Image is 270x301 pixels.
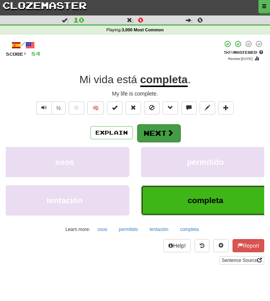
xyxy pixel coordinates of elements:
[117,74,137,86] span: está
[145,224,173,235] button: tentación
[6,51,27,56] span: Score:
[181,101,197,115] button: Discuss sentence (alt+u)
[55,157,74,166] span: osos
[188,196,223,205] span: completa
[126,101,141,115] button: Reset to 0% Mastered (alt+r)
[218,101,234,115] button: Add to collection (alt+a)
[69,101,84,115] button: Favorite sentence (alt+f)
[90,126,133,139] button: Explain
[188,74,191,86] span: .
[122,27,164,32] strong: 3,000 Most Common
[140,74,188,87] u: completa
[187,157,224,166] span: permitido
[163,239,191,252] button: Help!
[107,101,122,115] button: Set this sentence to 100% Mastered (alt+m)
[31,50,41,57] span: 84
[222,50,264,55] div: Mastered
[228,56,253,61] small: Review: [DATE]
[186,17,193,23] span: :
[36,101,52,115] button: Play sentence audio (ctl+space)
[115,224,142,235] button: permitido
[80,74,91,86] span: Mi
[6,40,41,50] div: /
[219,256,264,265] a: Sentence Source
[224,50,233,55] span: 50 %
[233,239,264,252] button: Report
[73,16,84,24] span: 10
[87,101,104,115] button: 🧠
[137,124,180,142] button: Next
[6,90,264,97] div: My life is complete.
[138,16,143,24] span: 0
[65,227,90,232] small: Learn more:
[197,16,203,24] span: 0
[93,224,112,235] button: osos
[127,17,134,23] span: :
[163,101,178,115] button: Grammar (alt+g)
[176,224,203,235] button: completa
[195,239,209,252] button: Round history (alt+y)
[144,101,160,115] button: Ignore sentence (alt+i)
[94,74,114,86] span: vida
[35,101,66,118] div: Text-to-speech controls
[47,196,83,205] span: tentación
[200,101,215,115] button: Edit sentence (alt+d)
[51,101,66,115] button: ½
[62,17,69,23] span: :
